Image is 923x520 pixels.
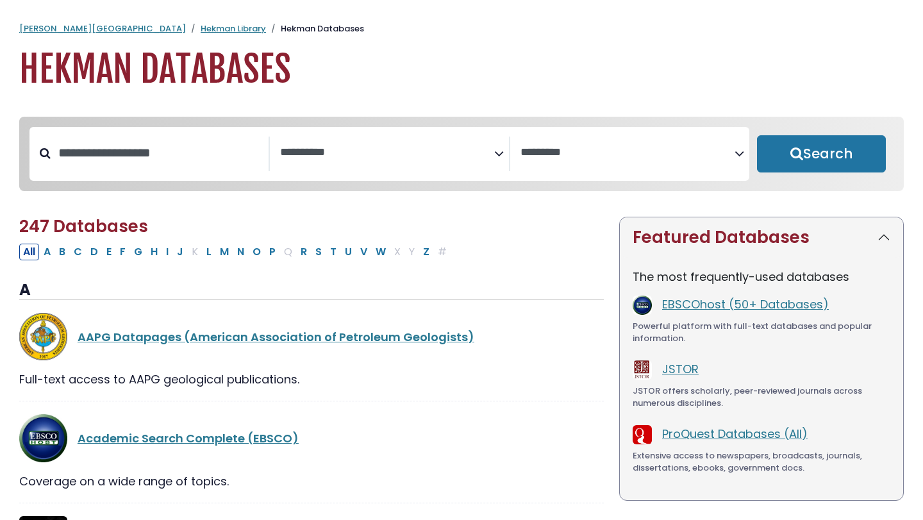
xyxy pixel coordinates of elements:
button: Filter Results Z [419,244,433,260]
a: EBSCOhost (50+ Databases) [662,296,829,312]
button: Filter Results B [55,244,69,260]
button: All [19,244,39,260]
button: Filter Results H [147,244,162,260]
div: Coverage on a wide range of topics. [19,473,604,490]
button: Filter Results F [116,244,129,260]
span: 247 Databases [19,215,148,238]
button: Filter Results N [233,244,248,260]
h1: Hekman Databases [19,48,904,91]
div: JSTOR offers scholarly, peer-reviewed journals across numerous disciplines. [633,385,890,410]
nav: breadcrumb [19,22,904,35]
button: Submit for Search Results [757,135,886,172]
a: JSTOR [662,361,699,377]
button: Filter Results D [87,244,102,260]
button: Featured Databases [620,217,903,258]
button: Filter Results P [265,244,279,260]
nav: Search filters [19,117,904,191]
a: AAPG Datapages (American Association of Petroleum Geologists) [78,329,474,345]
button: Filter Results M [216,244,233,260]
button: Filter Results U [341,244,356,260]
button: Filter Results I [162,244,172,260]
button: Filter Results S [312,244,326,260]
button: Filter Results E [103,244,115,260]
button: Filter Results W [372,244,390,260]
button: Filter Results O [249,244,265,260]
h3: A [19,281,604,300]
textarea: Search [520,146,735,160]
div: Extensive access to newspapers, broadcasts, journals, dissertations, ebooks, government docs. [633,449,890,474]
button: Filter Results T [326,244,340,260]
button: Filter Results R [297,244,311,260]
input: Search database by title or keyword [51,142,269,164]
div: Powerful platform with full-text databases and popular information. [633,320,890,345]
p: The most frequently-used databases [633,268,890,285]
button: Filter Results A [40,244,54,260]
a: Hekman Library [201,22,266,35]
button: Filter Results L [203,244,215,260]
li: Hekman Databases [266,22,364,35]
button: Filter Results C [70,244,86,260]
a: Academic Search Complete (EBSCO) [78,430,299,446]
a: [PERSON_NAME][GEOGRAPHIC_DATA] [19,22,186,35]
a: ProQuest Databases (All) [662,426,808,442]
textarea: Search [280,146,494,160]
button: Filter Results V [356,244,371,260]
div: Alpha-list to filter by first letter of database name [19,243,452,259]
div: Full-text access to AAPG geological publications. [19,371,604,388]
button: Filter Results J [173,244,187,260]
button: Filter Results G [130,244,146,260]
